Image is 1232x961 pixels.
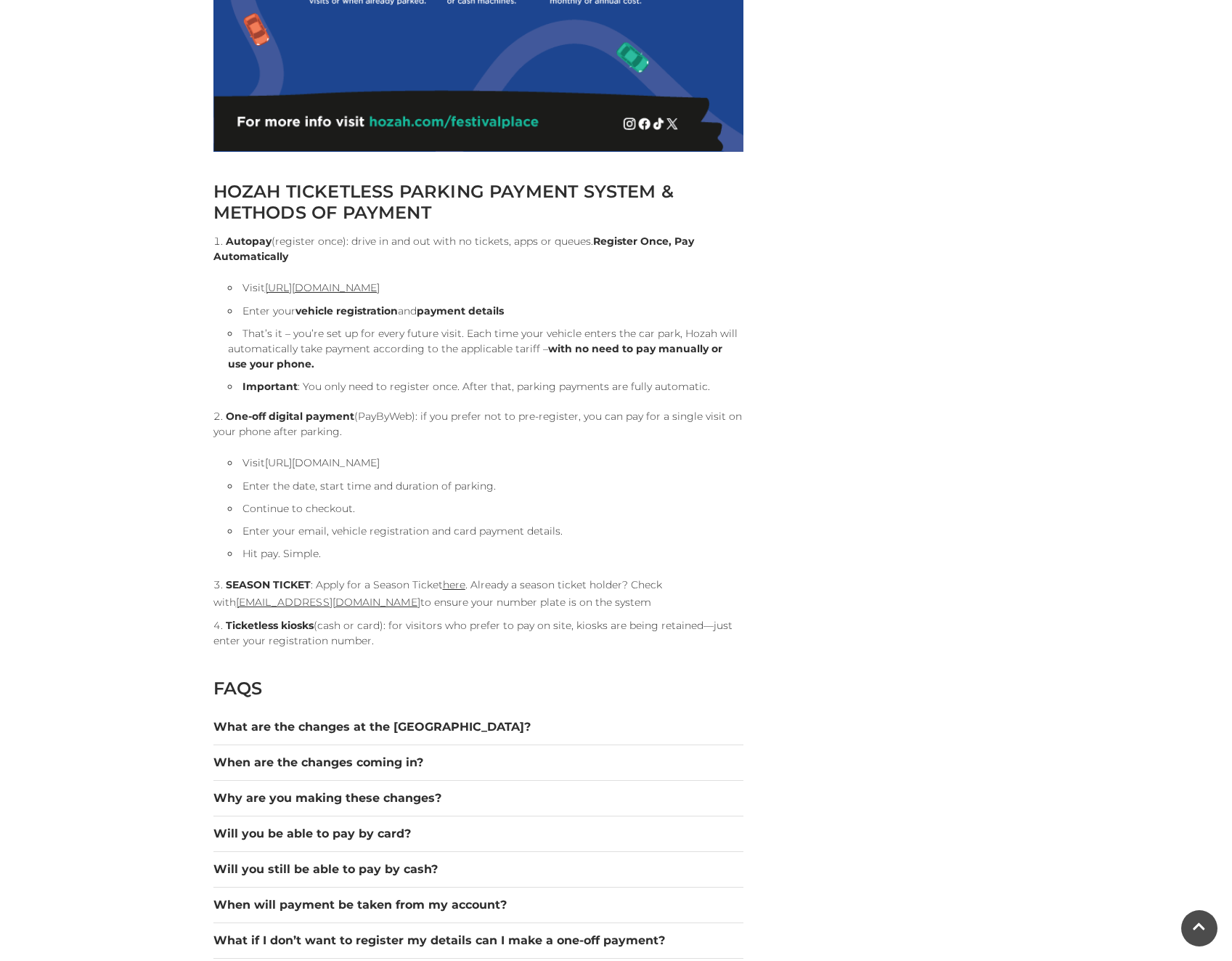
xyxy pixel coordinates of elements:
[226,235,272,248] strong: Autopay
[228,479,743,494] li: Enter the date, start time and duration of parking.
[213,861,743,878] button: Will you still be able to pay by cash?
[228,279,743,296] li: Visit
[265,281,380,294] a: [URL][DOMAIN_NAME]
[213,718,743,736] button: What are the changes at the [GEOGRAPHIC_DATA]?
[228,546,743,561] li: Hit pay. Simple.
[443,578,465,591] a: here
[213,932,743,949] button: What if I don’t want to register my details can I make a one-off payment?
[236,596,420,609] a: [EMAIL_ADDRESS][DOMAIN_NAME]
[228,524,743,539] li: Enter your email, vehicle registration and card payment details.
[265,456,380,469] a: [URL][DOMAIN_NAME]
[242,380,298,393] strong: Important
[417,304,504,317] strong: payment details
[226,410,354,423] strong: One-off digital payment
[213,181,743,223] h2: HOZAH TICKETLESS PARKING PAYMENT SYSTEM & METHODS OF PAYMENT
[213,235,694,263] strong: Register Once, Pay Automatically
[228,501,743,516] li: Continue to checkout.
[228,379,743,394] li: : You only need to register once. After that, parking payments are fully automatic.
[228,454,743,471] li: Visit
[213,896,743,914] button: When will payment be taken from my account?
[213,576,743,611] li: : Apply for a Season Ticket . Already a season ticket holder? Check with to ensure your number pl...
[213,678,743,699] h2: FAQS
[213,234,743,394] li: (register once): drive in and out with no tickets, apps or queues.
[228,304,743,319] li: Enter your and
[226,578,311,591] strong: SEASON TICKET
[295,304,398,317] strong: vehicle registration
[228,326,743,372] li: That’s it – you’re set up for every future visit. Each time your vehicle enters the car park, Hoz...
[213,409,743,561] li: (PayByWeb): if you prefer not to pre-register, you can pay for a single visit on your phone after...
[213,790,743,807] button: Why are you making these changes?
[213,618,743,649] li: (cash or card): for visitors who prefer to pay on site, kiosks are being retained—just enter your...
[213,754,743,771] button: When are the changes coming in?
[226,619,314,632] strong: Ticketless kiosks
[213,825,743,843] button: Will you be able to pay by card?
